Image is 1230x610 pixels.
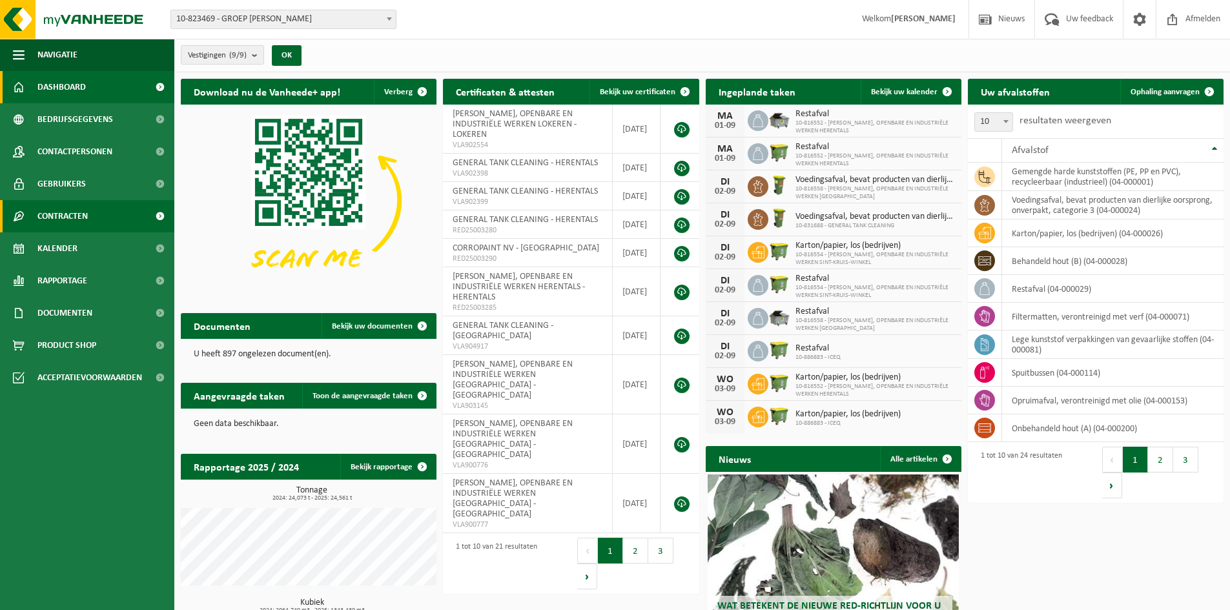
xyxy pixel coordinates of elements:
[37,297,92,329] span: Documenten
[880,446,960,472] a: Alle artikelen
[795,152,955,168] span: 10-816552 - [PERSON_NAME], OPENBARE EN INDUSTRIËLE WERKEN HERENTALS
[768,240,790,262] img: WB-1100-HPE-GN-50
[37,200,88,232] span: Contracten
[1102,473,1122,498] button: Next
[453,197,602,207] span: VLA902399
[453,225,602,236] span: RED25003280
[871,88,938,96] span: Bekijk uw kalender
[1002,163,1224,191] td: gemengde harde kunststoffen (PE, PP en PVC), recycleerbaar (industrieel) (04-000001)
[712,286,738,295] div: 02-09
[795,109,955,119] span: Restafval
[712,341,738,352] div: DI
[613,355,661,414] td: [DATE]
[313,392,413,400] span: Toon de aangevraagde taken
[188,46,247,65] span: Vestigingen
[613,474,661,533] td: [DATE]
[1102,447,1123,473] button: Previous
[706,79,808,104] h2: Ingeplande taken
[453,460,602,471] span: VLA900776
[194,350,424,359] p: U heeft 897 ongelezen document(en).
[453,254,602,264] span: RED25003290
[1002,414,1224,442] td: onbehandeld hout (A) (04-000200)
[795,317,955,332] span: 10-816558 - [PERSON_NAME], OPENBARE EN INDUSTRIËLE WERKEN [GEOGRAPHIC_DATA]
[37,168,86,200] span: Gebruikers
[891,14,956,24] strong: [PERSON_NAME]
[795,284,955,300] span: 10-816554 - [PERSON_NAME], OPENBARE EN INDUSTRIËLE WERKEN SINT-KRUIS-WINKEL
[598,538,623,564] button: 1
[181,454,312,479] h2: Rapportage 2025 / 2024
[975,113,1012,131] span: 10
[1173,447,1198,473] button: 3
[795,119,955,135] span: 10-816552 - [PERSON_NAME], OPENBARE EN INDUSTRIËLE WERKEN HERENTALS
[712,144,738,154] div: MA
[37,39,77,71] span: Navigatie
[181,313,263,338] h2: Documenten
[712,187,738,196] div: 02-09
[453,140,602,150] span: VLA902554
[712,121,738,130] div: 01-09
[443,79,568,104] h2: Certificaten & attesten
[37,232,77,265] span: Kalender
[795,307,955,317] span: Restafval
[453,272,585,302] span: [PERSON_NAME], OPENBARE EN INDUSTRIËLE WERKEN HERENTALS - HERENTALS
[453,341,602,352] span: VLA904917
[1002,387,1224,414] td: opruimafval, verontreinigd met olie (04-000153)
[171,10,396,28] span: 10-823469 - GROEP VICTOR PEETERS
[613,414,661,474] td: [DATE]
[453,303,602,313] span: RED25003285
[453,243,599,253] span: CORROPAINT NV - [GEOGRAPHIC_DATA]
[453,360,573,400] span: [PERSON_NAME], OPENBARE EN INDUSTRIËLE WERKEN [GEOGRAPHIC_DATA] - [GEOGRAPHIC_DATA]
[712,385,738,394] div: 03-09
[613,182,661,210] td: [DATE]
[795,241,955,251] span: Karton/papier, los (bedrijven)
[37,361,142,394] span: Acceptatievoorwaarden
[1002,303,1224,330] td: filtermatten, verontreinigd met verf (04-000071)
[795,185,955,201] span: 10-816558 - [PERSON_NAME], OPENBARE EN INDUSTRIËLE WERKEN [GEOGRAPHIC_DATA]
[613,316,661,355] td: [DATE]
[453,401,602,411] span: VLA903145
[1120,79,1222,105] a: Ophaling aanvragen
[322,313,435,339] a: Bekijk uw documenten
[861,79,960,105] a: Bekijk uw kalender
[1131,88,1200,96] span: Ophaling aanvragen
[712,253,738,262] div: 02-09
[974,112,1013,132] span: 10
[712,276,738,286] div: DI
[1012,145,1049,156] span: Afvalstof
[181,79,353,104] h2: Download nu de Vanheede+ app!
[613,239,661,267] td: [DATE]
[1002,219,1224,247] td: karton/papier, los (bedrijven) (04-000026)
[795,142,955,152] span: Restafval
[453,321,553,341] span: GENERAL TANK CLEANING - [GEOGRAPHIC_DATA]
[795,409,901,420] span: Karton/papier, los (bedrijven)
[194,420,424,429] p: Geen data beschikbaar.
[187,495,436,502] span: 2024: 24,073 t - 2025: 24,561 t
[453,215,598,225] span: GENERAL TANK CLEANING - HERENTALS
[974,445,1062,500] div: 1 tot 10 van 24 resultaten
[613,210,661,239] td: [DATE]
[37,136,112,168] span: Contactpersonen
[706,446,764,471] h2: Nieuws
[795,175,955,185] span: Voedingsafval, bevat producten van dierlijke oorsprong, onverpakt, categorie 3
[453,419,573,460] span: [PERSON_NAME], OPENBARE EN INDUSTRIËLE WERKEN [GEOGRAPHIC_DATA] - [GEOGRAPHIC_DATA]
[453,109,577,139] span: [PERSON_NAME], OPENBARE EN INDUSTRIËLE WERKEN LOKEREN - LOKEREN
[272,45,302,66] button: OK
[181,105,436,296] img: Download de VHEPlus App
[795,343,841,354] span: Restafval
[613,105,661,154] td: [DATE]
[712,177,738,187] div: DI
[712,154,738,163] div: 01-09
[712,407,738,418] div: WO
[600,88,675,96] span: Bekijk uw certificaten
[795,354,841,361] span: 10-886883 - ICEQ
[453,158,598,168] span: GENERAL TANK CLEANING - HERENTALS
[795,420,901,427] span: 10-886883 - ICEQ
[712,418,738,427] div: 03-09
[712,374,738,385] div: WO
[712,243,738,253] div: DI
[795,372,955,383] span: Karton/papier, los (bedrijven)
[795,222,955,230] span: 10-831688 - GENERAL TANK CLEANING
[795,212,955,222] span: Voedingsafval, bevat producten van dierlijke oorsprong, onverpakt, categorie 3
[768,108,790,130] img: WB-5000-GAL-GY-01
[613,154,661,182] td: [DATE]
